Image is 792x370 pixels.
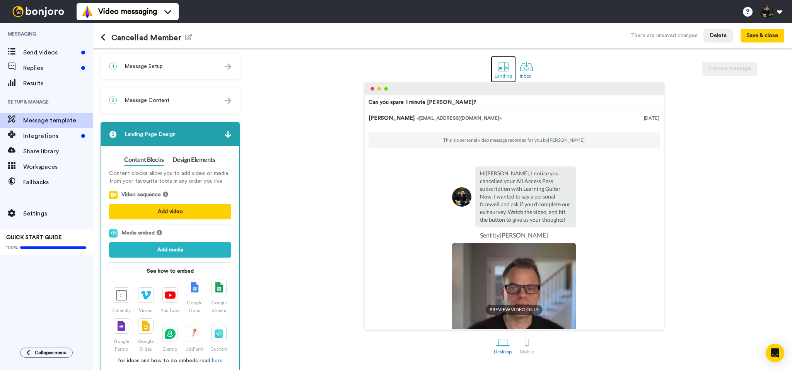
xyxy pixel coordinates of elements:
[23,147,93,156] span: Share library
[516,56,537,83] a: Inbox
[452,187,471,207] img: 0c322ec7-88bd-4a8b-92f4-779921e5b245-1758899351.jpg
[702,62,757,76] button: Preview message
[23,178,93,187] span: Fallbacks
[491,56,516,83] a: Landing
[480,170,571,224] p: Hi [PERSON_NAME] , I notice you cancelled your All Access Pass subscription with Learning Guitar ...
[23,63,78,73] span: Replies
[101,54,240,79] div: 1Message Setup
[109,242,231,258] button: Add media
[140,290,151,300] img: vimeo.svg
[191,282,199,293] img: GoogleDocs.svg
[35,350,67,356] span: Collapse menu
[207,280,231,313] a: Google Sheets
[138,339,154,351] span: Google Slides
[23,209,93,218] span: Settings
[117,321,125,331] img: Google_Forms.svg
[520,73,533,79] div: Inbox
[23,162,93,171] span: Workspaces
[81,5,94,18] img: vm-color.svg
[109,357,231,365] p: for ideas and how to do embeds read
[183,326,207,352] a: JotForm
[9,6,67,17] img: bj-logo-header-white.svg
[23,48,78,57] span: Send videos
[109,318,133,352] a: Google Forms
[109,267,231,275] strong: See how to embed
[20,348,73,358] button: Collapse menu
[133,287,158,313] a: Vimeo
[101,33,192,42] h1: Cancelled Member
[631,32,698,39] div: There are unsaved changes
[172,154,215,166] a: Design Elements
[207,326,231,352] a: Custom
[187,300,202,313] span: Google Docs
[495,73,512,79] div: Landing
[124,154,164,166] a: Content Blocks
[23,116,93,125] span: Message template
[165,291,176,299] img: youtube.svg
[189,328,200,339] img: jotform.svg
[158,326,182,352] a: Demio
[161,308,179,313] span: YouTube
[703,29,733,43] button: Delete
[210,347,228,351] span: Custom
[766,344,784,362] div: Open Intercom Messenger
[109,131,117,138] span: 3
[101,88,240,113] div: 2Message Content
[116,290,127,300] img: calendly.svg
[520,349,534,355] div: Mobile
[225,63,231,70] img: arrow.svg
[139,308,152,313] span: Vimeo
[109,191,118,199] img: AddVideo.svg
[109,229,118,238] img: Embed.svg
[6,244,18,251] span: 100%
[186,347,204,351] span: JotForm
[644,114,660,122] div: [DATE]
[109,170,231,185] p: Content blocks allow you to add video or media from your favourite tools in any order you like.
[165,328,175,339] img: demio.svg
[225,131,231,138] img: arrow.svg
[741,29,784,43] button: Save & close
[494,349,512,355] div: Desktop
[109,63,117,70] span: 1
[109,204,231,219] button: Add video
[486,305,543,315] span: PREVIEW VIDEO ONLY
[516,332,538,358] a: Mobile
[452,243,576,367] img: 8ec7feaa-5e32-4cb6-a618-eb3c34bf8814-thumb.jpg
[114,339,129,351] span: Google Forms
[98,6,157,17] span: Video messaging
[142,321,150,331] img: Google_Slides.png
[23,131,78,141] span: Integrations
[158,287,182,313] a: YouTube
[443,137,585,143] p: This is a personal video message recorded for you by [PERSON_NAME]
[490,332,516,358] a: Desktop
[23,79,93,88] span: Results
[125,131,176,138] span: Landing Page Design
[112,308,131,313] span: Calendly
[125,63,163,70] span: Message Setup
[215,329,223,338] img: Embed.svg
[452,227,576,243] td: Sent by [PERSON_NAME]
[183,280,207,313] a: Google Docs
[369,98,477,106] div: Can you spare 1 minute [PERSON_NAME]?
[125,97,169,104] span: Message Content
[6,235,62,240] span: QUICK START GUIDE
[121,229,155,238] span: Media embed
[369,114,644,122] div: [PERSON_NAME]
[211,300,227,313] span: Google Sheets
[109,97,117,104] span: 2
[163,347,177,351] span: Demio
[133,318,158,352] a: Google Slides
[212,358,223,363] a: here
[225,97,231,104] img: arrow.svg
[109,287,133,313] a: Calendly
[416,116,502,121] span: <[EMAIL_ADDRESS][DOMAIN_NAME]>
[121,191,161,199] span: Video sequence
[215,282,223,293] img: Google_Sheets.svg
